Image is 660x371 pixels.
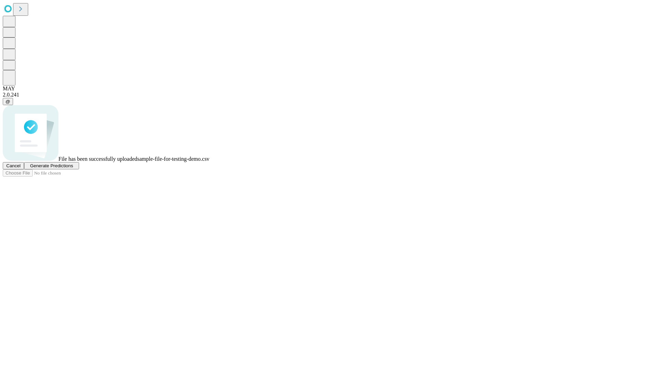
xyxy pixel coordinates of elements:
span: File has been successfully uploaded [58,156,137,162]
span: Cancel [6,163,21,168]
button: Cancel [3,162,24,169]
button: @ [3,98,13,105]
button: Generate Predictions [24,162,79,169]
span: Generate Predictions [30,163,73,168]
span: sample-file-for-testing-demo.csv [137,156,209,162]
div: MAY [3,86,657,92]
div: 2.0.241 [3,92,657,98]
span: @ [5,99,10,104]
